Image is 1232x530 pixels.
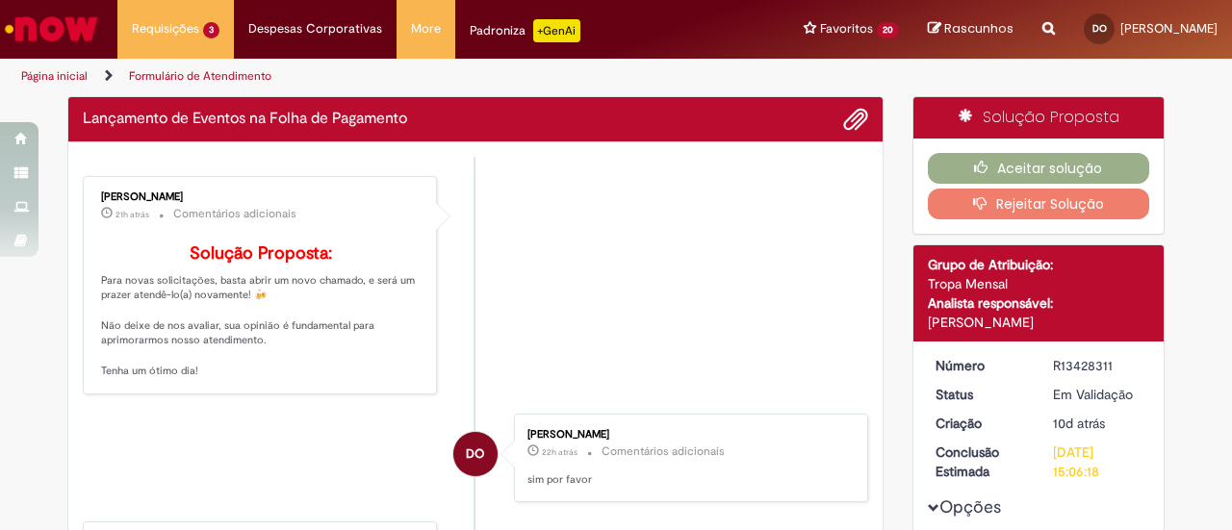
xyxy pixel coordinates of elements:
div: Padroniza [470,19,580,42]
button: Rejeitar Solução [928,189,1150,219]
p: +GenAi [533,19,580,42]
img: ServiceNow [2,10,101,48]
span: Despesas Corporativas [248,19,382,38]
dt: Conclusão Estimada [921,442,1039,481]
div: [PERSON_NAME] [527,429,848,441]
div: [DATE] 15:06:18 [1053,442,1142,481]
span: DO [1092,22,1107,35]
span: 21h atrás [115,209,149,220]
dt: Criação [921,414,1039,433]
small: Comentários adicionais [173,206,296,222]
time: 28/08/2025 12:24:17 [115,209,149,220]
ul: Trilhas de página [14,59,807,94]
time: 19/08/2025 12:11:33 [1053,415,1105,432]
div: Tropa Mensal [928,274,1150,293]
span: 3 [203,22,219,38]
div: R13428311 [1053,356,1142,375]
button: Adicionar anexos [843,107,868,132]
button: Aceitar solução [928,153,1150,184]
div: Em Validação [1053,385,1142,404]
span: More [411,19,441,38]
span: DO [466,431,484,477]
span: 20 [877,22,899,38]
small: Comentários adicionais [602,443,725,460]
p: Para novas solicitações, basta abrir um novo chamado, e será um prazer atendê-lo(a) novamente! 🍻 ... [101,244,422,379]
span: 10d atrás [1053,415,1105,432]
span: [PERSON_NAME] [1120,20,1218,37]
div: Daniela Arcanjo de Oliveira [453,432,498,476]
div: Solução Proposta [913,97,1165,139]
a: Formulário de Atendimento [129,68,271,84]
div: 19/08/2025 12:11:33 [1053,414,1142,433]
p: sim por favor [527,472,848,488]
dt: Número [921,356,1039,375]
span: Rascunhos [944,19,1014,38]
b: Solução Proposta: [190,242,332,265]
div: [PERSON_NAME] [101,191,422,203]
span: Requisições [132,19,199,38]
a: Rascunhos [928,20,1014,38]
h2: Lançamento de Eventos na Folha de Pagamento Histórico de tíquete [83,111,407,128]
time: 28/08/2025 11:57:30 [542,446,577,458]
span: Favoritos [820,19,873,38]
span: 22h atrás [542,446,577,458]
div: [PERSON_NAME] [928,313,1150,332]
a: Página inicial [21,68,88,84]
div: Grupo de Atribuição: [928,255,1150,274]
dt: Status [921,385,1039,404]
div: Analista responsável: [928,293,1150,313]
